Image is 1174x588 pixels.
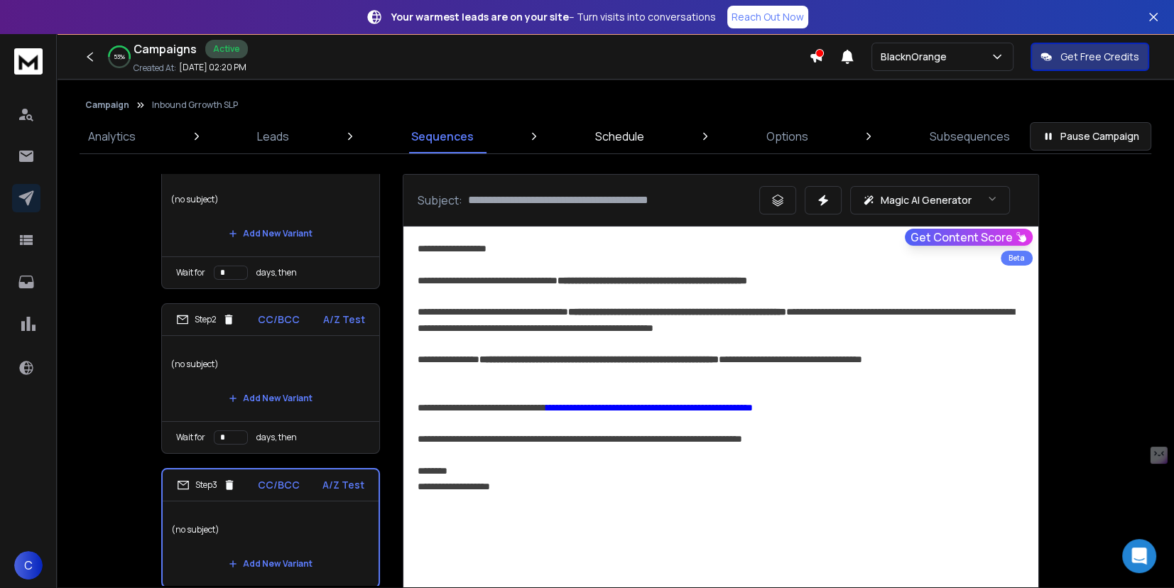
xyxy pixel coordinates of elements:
p: Options [766,128,808,145]
p: Wait for [176,432,205,443]
button: Pause Campaign [1030,122,1151,151]
div: Active [205,40,248,58]
button: C [14,551,43,579]
p: days, then [256,267,297,278]
p: Magic AI Generator [881,193,972,207]
p: days, then [256,432,297,443]
a: Reach Out Now [727,6,808,28]
div: Beta [1001,251,1033,266]
button: Add New Variant [217,384,324,413]
button: Campaign [85,99,129,111]
a: Subsequences [921,119,1018,153]
div: Step 3 [177,479,236,491]
p: A/Z Test [322,478,364,492]
li: Step1CC/BCCA/Z Test(no subject)Add New VariantWait fordays, then [161,138,380,289]
a: Schedule [587,119,653,153]
div: Step 2 [176,313,235,326]
h1: Campaigns [134,40,197,58]
p: Created At: [134,62,176,74]
a: Sequences [403,119,482,153]
p: Analytics [88,128,136,145]
p: Leads [257,128,289,145]
p: Subject: [418,192,462,209]
p: (no subject) [170,180,371,219]
strong: Your warmest leads are on your site [391,10,569,23]
button: Add New Variant [217,219,324,248]
p: (no subject) [171,510,370,550]
p: Wait for [176,267,205,278]
p: A/Z Test [323,312,365,327]
li: Step3CC/BCCA/Z Test(no subject)Add New Variant [161,468,380,588]
p: [DATE] 02:20 PM [179,62,246,73]
p: BlacknOrange [881,50,952,64]
a: Analytics [80,119,144,153]
p: CC/BCC [258,478,300,492]
button: Get Free Credits [1031,43,1149,71]
a: Options [758,119,817,153]
button: Magic AI Generator [850,186,1010,214]
p: Get Free Credits [1060,50,1139,64]
li: Step2CC/BCCA/Z Test(no subject)Add New VariantWait fordays, then [161,303,380,454]
p: CC/BCC [258,312,300,327]
p: Reach Out Now [732,10,804,24]
img: logo [14,48,43,75]
div: Open Intercom Messenger [1122,539,1156,573]
p: Subsequences [930,128,1010,145]
p: – Turn visits into conversations [391,10,716,24]
button: Get Content Score [905,229,1033,246]
button: Add New Variant [217,550,324,578]
p: Inbound Grrowth SLP [152,99,238,111]
p: 53 % [114,53,125,61]
a: Leads [249,119,298,153]
p: Sequences [411,128,474,145]
p: (no subject) [170,344,371,384]
p: Schedule [595,128,644,145]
